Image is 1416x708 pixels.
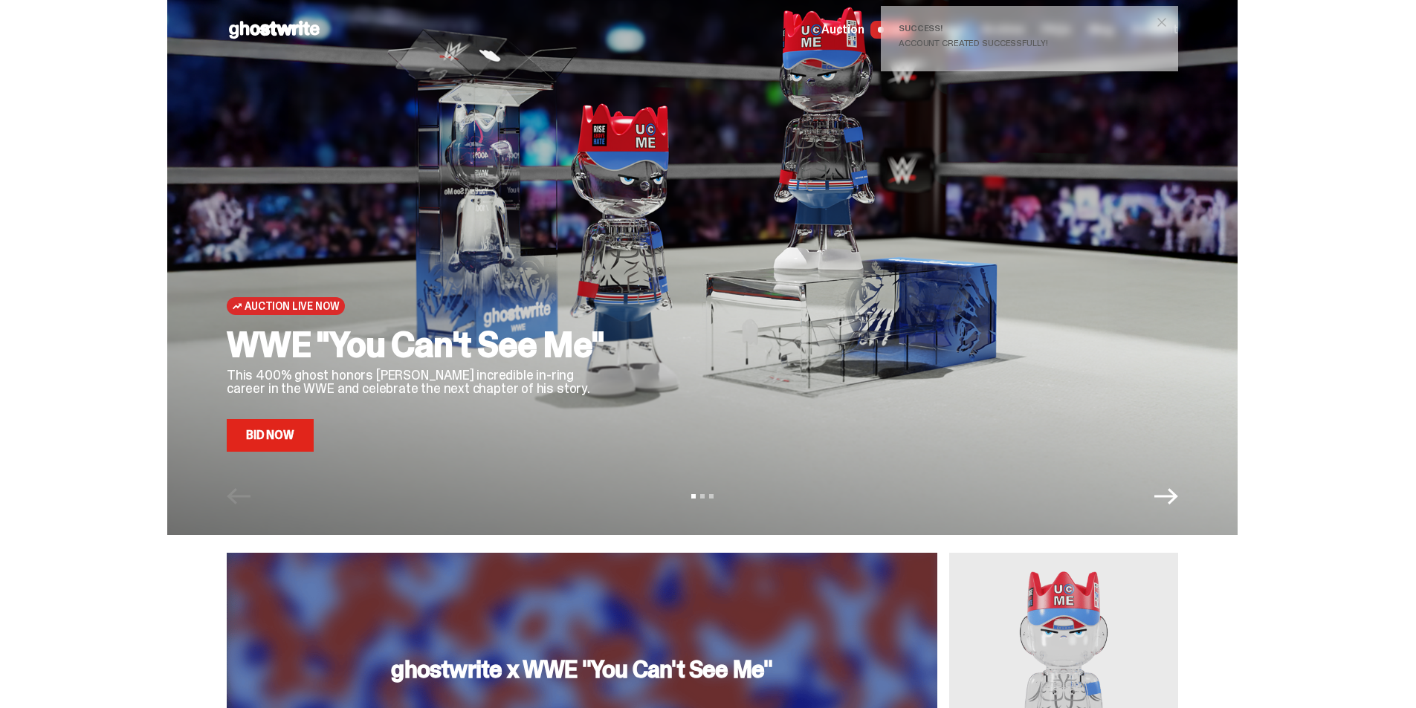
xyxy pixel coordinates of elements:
button: View slide 3 [709,494,714,498]
button: Next [1154,484,1178,508]
h2: WWE "You Can't See Me" [227,327,613,363]
a: Auction LIVE [821,21,912,39]
span: Auction Live Now [245,300,339,312]
h3: ghostwrite x WWE "You Can't See Me" [391,657,772,681]
div: Success! [899,24,1148,33]
button: close [1148,9,1175,36]
p: This 400% ghost honors [PERSON_NAME] incredible in-ring career in the WWE and celebrate the next ... [227,368,613,395]
button: View slide 2 [700,494,705,498]
button: View slide 1 [691,494,696,498]
div: Account created successfully! [899,39,1148,48]
span: Auction [821,24,864,36]
a: Bid Now [227,419,314,452]
span: LIVE [870,21,913,39]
